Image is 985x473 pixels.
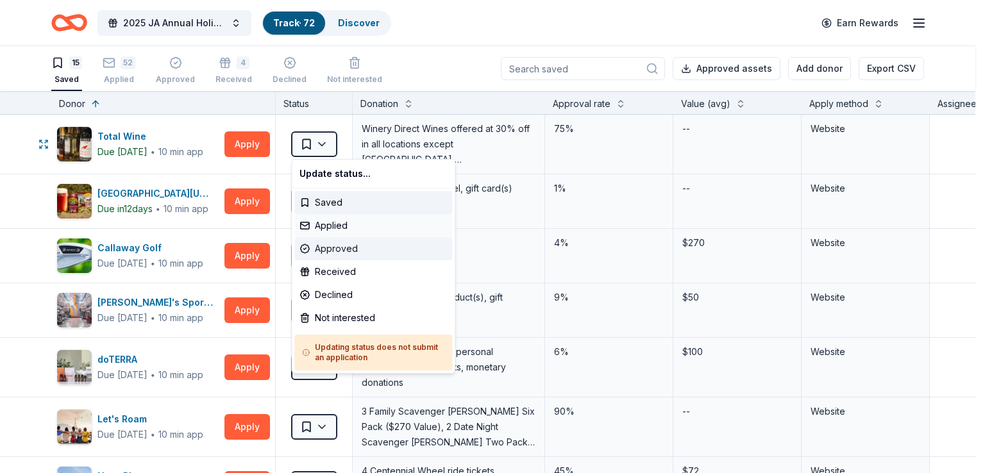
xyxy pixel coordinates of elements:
[302,342,444,363] h5: Updating status does not submit an application
[294,283,452,306] div: Declined
[294,237,452,260] div: Approved
[294,260,452,283] div: Received
[294,306,452,329] div: Not interested
[294,214,452,237] div: Applied
[294,191,452,214] div: Saved
[294,162,452,185] div: Update status...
